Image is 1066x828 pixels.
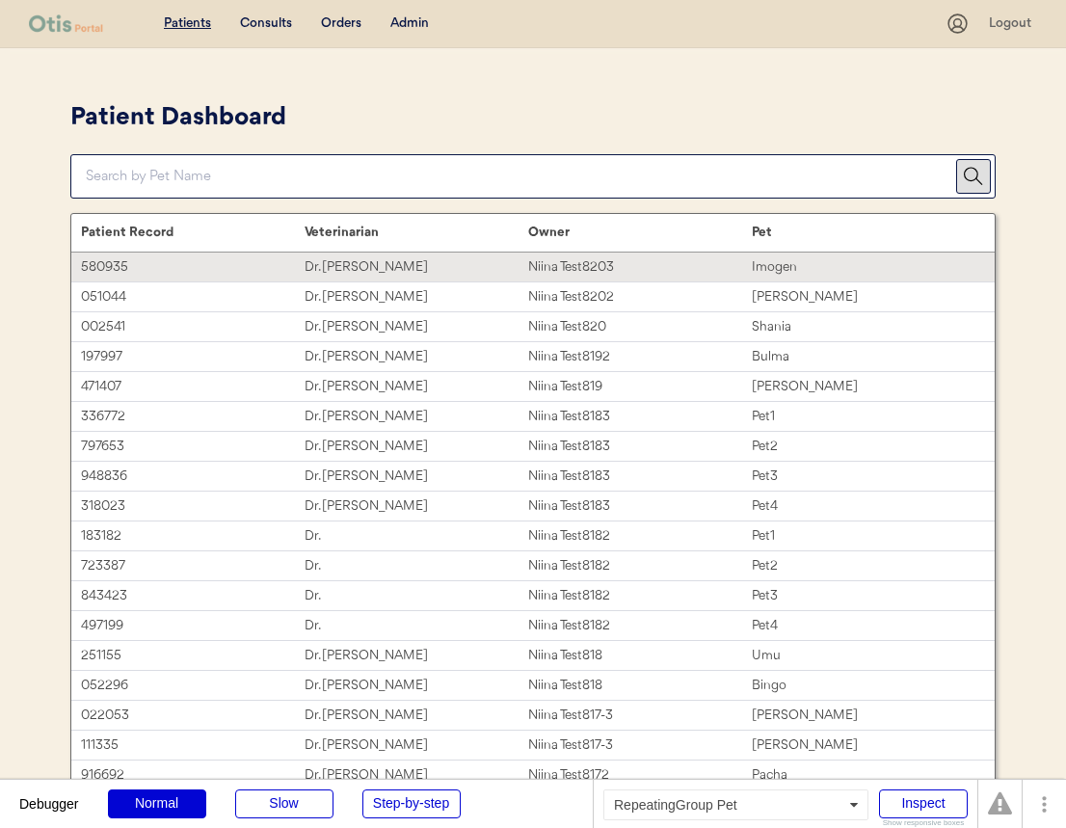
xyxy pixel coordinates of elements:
[19,780,79,811] div: Debugger
[240,14,292,34] div: Consults
[528,286,752,308] div: Niina Test8202
[752,645,975,667] div: Umu
[528,735,752,757] div: Niina Test817-3
[752,225,975,240] div: Pet
[305,256,528,279] div: Dr. [PERSON_NAME]
[752,436,975,458] div: Pet2
[752,376,975,398] div: [PERSON_NAME]
[964,167,983,186] img: Group%201%20%281%29.svg
[81,764,305,787] div: 916692
[528,645,752,667] div: Niina Test818
[528,764,752,787] div: Niina Test8172
[879,789,968,818] div: Inspect
[81,705,305,727] div: 022053
[528,225,752,240] div: Owner
[305,735,528,757] div: Dr. [PERSON_NAME]
[528,436,752,458] div: Niina Test8183
[81,675,305,697] div: 052296
[305,466,528,488] div: Dr. [PERSON_NAME]
[164,16,211,30] u: Patients
[81,735,305,757] div: 111335
[752,615,975,637] div: Pet4
[752,316,975,338] div: Shania
[752,286,975,308] div: [PERSON_NAME]
[752,675,975,697] div: Bingo
[108,789,206,818] div: Normal
[752,585,975,607] div: Pet3
[81,466,305,488] div: 948836
[362,789,461,818] div: Step-by-step
[528,705,752,727] div: Niina Test817-3
[81,615,305,637] div: 497199
[81,406,305,428] div: 336772
[528,346,752,368] div: Niina Test8192
[528,316,752,338] div: Niina Test820
[528,406,752,428] div: Niina Test8183
[81,495,305,518] div: 318023
[81,645,305,667] div: 251155
[752,525,975,548] div: Pet1
[305,764,528,787] div: Dr. [PERSON_NAME]
[305,286,528,308] div: Dr. [PERSON_NAME]
[603,789,868,820] div: RepeatingGroup Pet
[305,346,528,368] div: Dr. [PERSON_NAME]
[70,100,996,137] div: Patient Dashboard
[305,705,528,727] div: Dr. [PERSON_NAME]
[81,346,305,368] div: 197997
[752,735,975,757] div: [PERSON_NAME]
[989,14,1037,34] div: Logout
[305,585,528,607] div: Dr.
[81,316,305,338] div: 002541
[235,789,333,818] div: Slow
[81,436,305,458] div: 797653
[305,615,528,637] div: Dr.
[752,764,975,787] div: Pacha
[528,495,752,518] div: Niina Test8183
[305,525,528,548] div: Dr.
[752,256,975,279] div: Imogen
[81,525,305,548] div: 183182
[528,675,752,697] div: Niina Test818
[305,316,528,338] div: Dr. [PERSON_NAME]
[528,585,752,607] div: Niina Test8182
[305,436,528,458] div: Dr. [PERSON_NAME]
[528,256,752,279] div: Niina Test8203
[528,525,752,548] div: Niina Test8182
[81,286,305,308] div: 051044
[752,406,975,428] div: Pet1
[305,376,528,398] div: Dr. [PERSON_NAME]
[321,14,361,34] div: Orders
[305,645,528,667] div: Dr. [PERSON_NAME]
[528,466,752,488] div: Niina Test8183
[86,155,956,198] input: Search by Pet Name
[81,376,305,398] div: 471407
[879,819,968,827] div: Show responsive boxes
[752,346,975,368] div: Bulma
[528,376,752,398] div: Niina Test819
[305,675,528,697] div: Dr. [PERSON_NAME]
[81,555,305,577] div: 723387
[305,495,528,518] div: Dr. [PERSON_NAME]
[528,555,752,577] div: Niina Test8182
[81,225,305,240] div: Patient Record
[81,585,305,607] div: 843423
[305,225,528,240] div: Veterinarian
[390,14,429,34] div: Admin
[305,555,528,577] div: Dr.
[81,256,305,279] div: 580935
[752,495,975,518] div: Pet4
[752,555,975,577] div: Pet2
[752,466,975,488] div: Pet3
[305,406,528,428] div: Dr. [PERSON_NAME]
[528,615,752,637] div: Niina Test8182
[752,705,975,727] div: [PERSON_NAME]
